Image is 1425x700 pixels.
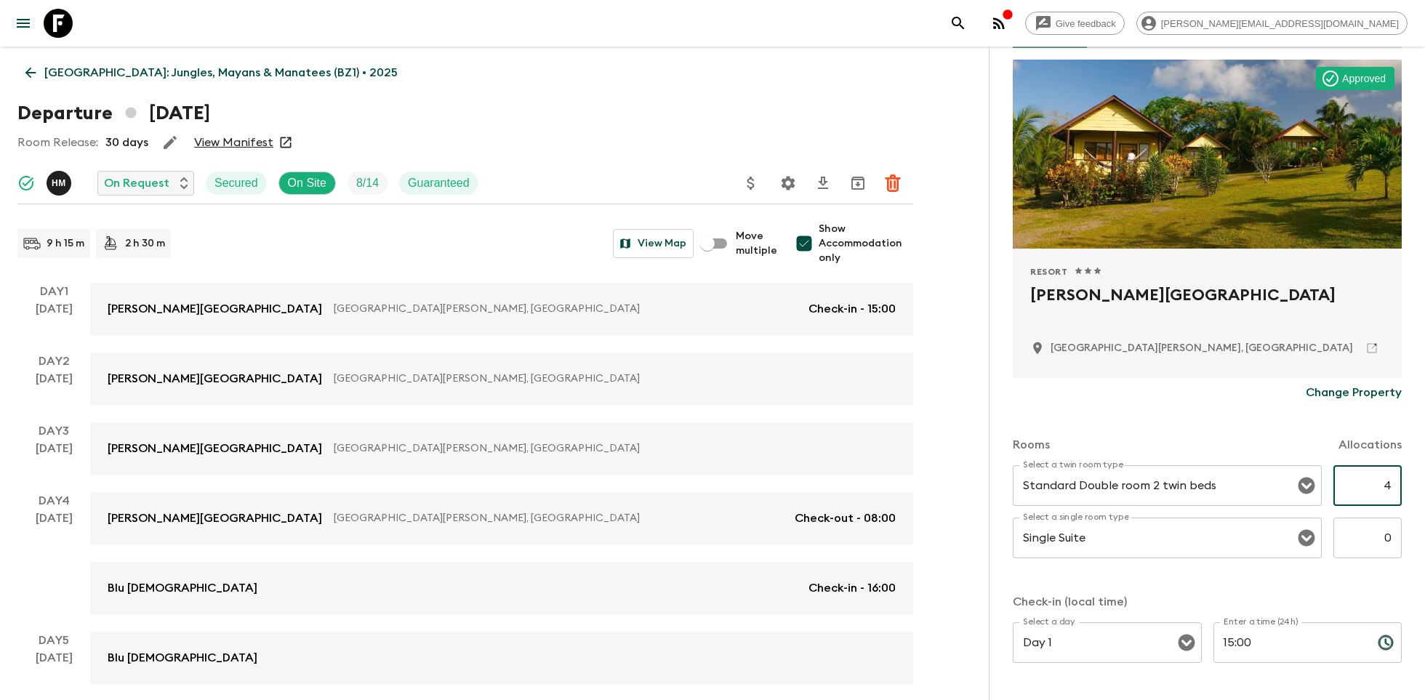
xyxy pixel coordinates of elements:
[17,353,90,370] p: Day 2
[334,511,783,526] p: [GEOGRAPHIC_DATA][PERSON_NAME], [GEOGRAPHIC_DATA]
[90,632,913,684] a: Blu [DEMOGRAPHIC_DATA]
[819,222,913,265] span: Show Accommodation only
[1342,71,1386,86] p: Approved
[808,169,838,198] button: Download CSV
[17,283,90,300] p: Day 1
[36,510,73,614] div: [DATE]
[108,649,257,667] p: Blu [DEMOGRAPHIC_DATA]
[90,353,913,405] a: [PERSON_NAME][GEOGRAPHIC_DATA][GEOGRAPHIC_DATA][PERSON_NAME], [GEOGRAPHIC_DATA]
[278,172,336,195] div: On Site
[1023,459,1123,471] label: Select a twin room type
[774,169,803,198] button: Settings
[288,174,326,192] p: On Site
[36,649,73,684] div: [DATE]
[1013,593,1402,611] p: Check-in (local time)
[17,632,90,649] p: Day 5
[1048,18,1124,29] span: Give feedback
[736,169,766,198] button: Update Price, Early Bird Discount and Costs
[90,562,913,614] a: Blu [DEMOGRAPHIC_DATA]Check-in - 16:00
[1338,436,1402,454] p: Allocations
[795,510,896,527] p: Check-out - 08:00
[878,169,907,198] button: Delete
[90,422,913,475] a: [PERSON_NAME][GEOGRAPHIC_DATA][GEOGRAPHIC_DATA][PERSON_NAME], [GEOGRAPHIC_DATA]
[47,171,74,196] button: HM
[214,174,258,192] p: Secured
[1023,616,1075,628] label: Select a day
[104,174,169,192] p: On Request
[843,169,872,198] button: Archive (Completed, Cancelled or Unsynced Departures only)
[108,579,257,597] p: Blu [DEMOGRAPHIC_DATA]
[1136,12,1408,35] div: [PERSON_NAME][EMAIL_ADDRESS][DOMAIN_NAME]
[90,283,913,335] a: [PERSON_NAME][GEOGRAPHIC_DATA][GEOGRAPHIC_DATA][PERSON_NAME], [GEOGRAPHIC_DATA]Check-in - 15:00
[1013,436,1050,454] p: Rooms
[1306,378,1402,407] button: Change Property
[108,510,322,527] p: [PERSON_NAME][GEOGRAPHIC_DATA]
[808,300,896,318] p: Check-in - 15:00
[334,441,884,456] p: [GEOGRAPHIC_DATA][PERSON_NAME], [GEOGRAPHIC_DATA]
[108,300,322,318] p: [PERSON_NAME][GEOGRAPHIC_DATA]
[1306,384,1402,401] p: Change Property
[736,229,778,258] span: Move multiple
[44,64,398,81] p: [GEOGRAPHIC_DATA]: Jungles, Mayans & Manatees (BZ1) • 2025
[47,175,74,187] span: Hob Medina
[206,172,267,195] div: Secured
[1025,12,1125,35] a: Give feedback
[108,440,322,457] p: [PERSON_NAME][GEOGRAPHIC_DATA]
[1023,511,1129,523] label: Select a single room type
[36,440,73,475] div: [DATE]
[1371,628,1400,657] button: Choose time, selected time is 3:00 PM
[17,492,90,510] p: Day 4
[1213,622,1366,663] input: hh:mm
[1296,528,1317,548] button: Open
[105,134,148,151] p: 30 days
[17,134,98,151] p: Room Release:
[1176,632,1197,653] button: Open
[36,370,73,405] div: [DATE]
[1153,18,1407,29] span: [PERSON_NAME][EMAIL_ADDRESS][DOMAIN_NAME]
[808,579,896,597] p: Check-in - 16:00
[1051,341,1353,355] p: San Ignacio, Belize
[17,174,35,192] svg: Synced Successfully
[334,371,884,386] p: [GEOGRAPHIC_DATA][PERSON_NAME], [GEOGRAPHIC_DATA]
[1030,266,1068,278] span: Resort
[944,9,973,38] button: search adventures
[356,174,379,192] p: 8 / 14
[125,236,165,251] p: 2 h 30 m
[9,9,38,38] button: menu
[90,492,913,544] a: [PERSON_NAME][GEOGRAPHIC_DATA][GEOGRAPHIC_DATA][PERSON_NAME], [GEOGRAPHIC_DATA]Check-out - 08:00
[1296,475,1317,496] button: Open
[334,302,797,316] p: [GEOGRAPHIC_DATA][PERSON_NAME], [GEOGRAPHIC_DATA]
[408,174,470,192] p: Guaranteed
[36,300,73,335] div: [DATE]
[194,135,273,150] a: View Manifest
[348,172,388,195] div: Trip Fill
[613,229,694,258] button: View Map
[17,99,210,128] h1: Departure [DATE]
[17,58,406,87] a: [GEOGRAPHIC_DATA]: Jungles, Mayans & Manatees (BZ1) • 2025
[52,177,66,189] p: H M
[108,370,322,387] p: [PERSON_NAME][GEOGRAPHIC_DATA]
[17,422,90,440] p: Day 3
[1224,616,1298,628] label: Enter a time (24h)
[1030,283,1384,330] h2: [PERSON_NAME][GEOGRAPHIC_DATA]
[1013,60,1402,249] div: Photo of Cassia Hill Resort
[47,236,84,251] p: 9 h 15 m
